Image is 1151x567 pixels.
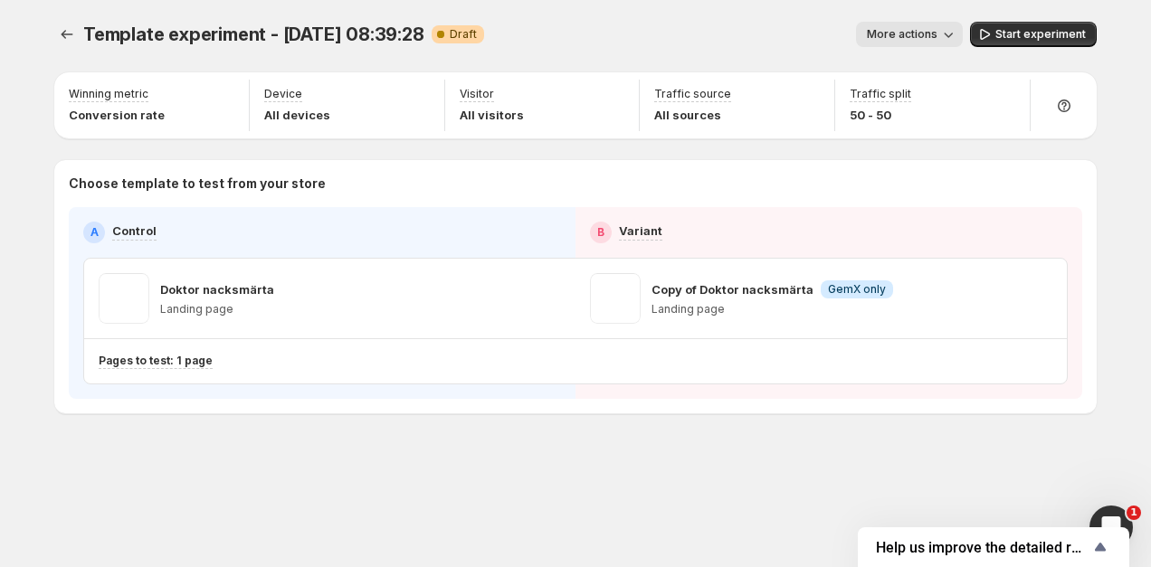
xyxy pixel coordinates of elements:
[318,7,350,40] div: Close
[654,87,731,101] p: Traffic source
[90,225,99,240] h2: A
[14,366,347,498] div: Antony says…
[28,429,43,443] button: Emoji picker
[112,222,157,240] p: Control
[850,106,911,124] p: 50 - 50
[29,377,282,448] div: Of course, that sounds perfect. Please take your time to explore GemX, and whenever you’re ready,...
[88,23,124,41] p: Active
[12,7,46,42] button: go back
[460,106,524,124] p: All visitors
[99,273,149,324] img: Doktor nacksmärta
[1089,506,1133,549] iframe: Intercom live chat
[850,87,911,101] p: Traffic split
[619,222,662,240] p: Variant
[69,106,165,124] p: Conversion rate
[652,302,893,317] p: Landing page
[69,175,1082,193] p: Choose template to test from your store
[970,22,1097,47] button: Start experiment
[828,282,886,297] span: GemX only
[54,22,80,47] button: Experiments
[80,306,333,341] div: I need to use it for a bit before I can give some feedback
[29,216,282,269] div: By the way, while using GemX, is there anything you feel could be improved or any feedback you’d ...
[14,205,347,295] div: Antony says…
[14,62,347,152] div: Antony says…
[867,27,937,42] span: More actions
[264,106,330,124] p: All devices
[597,225,604,240] h2: B
[856,22,963,47] button: More actions
[283,7,318,42] button: Home
[160,302,274,317] p: Landing page
[590,273,641,324] img: Copy of Doktor nacksmärta
[450,27,477,42] span: Draft
[460,87,494,101] p: Visitor
[876,539,1089,556] span: Help us improve the detailed report for A/B campaigns
[99,354,213,368] p: Pages to test: 1 page
[15,391,347,421] textarea: Message…
[995,27,1086,42] span: Start experiment
[264,87,302,101] p: Device
[14,8,347,62] div: Rasmus says…
[14,295,347,366] div: Rasmus says…
[52,10,81,39] img: Profile image for Antony
[83,24,424,45] span: Template experiment - [DATE] 08:39:28
[69,87,148,101] p: Winning metric
[310,421,339,450] button: Send a message…
[65,295,347,352] div: I need to use it for a bit before I can give some feedback
[14,205,297,280] div: By the way, while using GemX, is there anything you feel could be improved or any feedback you’d ...
[86,429,100,443] button: Upload attachment
[226,151,347,191] div: Sure I will wait
[57,429,71,443] button: Gif picker
[654,106,731,124] p: All sources
[652,280,813,298] p: Copy of Doktor nacksmärta
[14,151,347,205] div: Rasmus says…
[876,536,1111,558] button: Show survey - Help us improve the detailed report for A/B campaigns
[1127,506,1141,520] span: 1
[29,73,282,127] div: My pleasure! Please allow me a minute to discuss this with our dev team to have the right informa...
[14,62,297,137] div: My pleasure! Please allow me a minute to discuss this with our dev team to have the right informa...
[14,366,297,458] div: Of course, that sounds perfect. Please take your time to explore GemX, and whenever you’re ready,...
[160,280,274,298] p: Doktor nacksmärta
[88,9,205,23] h1: [PERSON_NAME]
[241,162,333,180] div: Sure I will wait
